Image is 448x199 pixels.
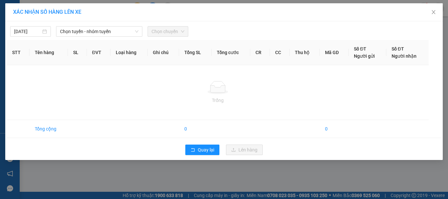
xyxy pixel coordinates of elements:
th: Ghi chú [148,40,179,65]
th: ĐVT [87,40,111,65]
span: Chọn chuyến [152,27,184,36]
th: Mã GD [320,40,349,65]
span: Số ĐT [392,46,404,51]
th: Loại hàng [111,40,148,65]
b: GỬI : VP [PERSON_NAME] [8,48,114,58]
div: Trống [12,97,423,104]
th: Tổng cước [212,40,250,65]
td: 0 [179,120,212,138]
span: Số ĐT [354,46,366,51]
span: XÁC NHẬN SỐ HÀNG LÊN XE [13,9,81,15]
li: Hotline: 0981127575, 0981347575, 19009067 [61,24,274,32]
th: Tổng SL [179,40,212,65]
th: Tên hàng [30,40,68,65]
th: SL [68,40,87,65]
span: Người nhận [392,53,417,59]
span: Chọn tuyến - nhóm tuyến [60,27,138,36]
span: rollback [191,148,195,153]
th: STT [7,40,30,65]
span: Người gửi [354,53,375,59]
th: CR [250,40,270,65]
th: CC [270,40,290,65]
th: Thu hộ [290,40,320,65]
td: Tổng cộng [30,120,68,138]
td: 0 [320,120,349,138]
button: uploadLên hàng [226,145,263,155]
span: Quay lại [198,146,214,153]
img: logo.jpg [8,8,41,41]
button: rollbackQuay lại [185,145,219,155]
li: Số [GEOGRAPHIC_DATA][PERSON_NAME], P. [GEOGRAPHIC_DATA] [61,16,274,24]
input: 12/10/2025 [14,28,41,35]
button: Close [424,3,443,22]
span: close [431,10,436,15]
span: down [135,30,139,33]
